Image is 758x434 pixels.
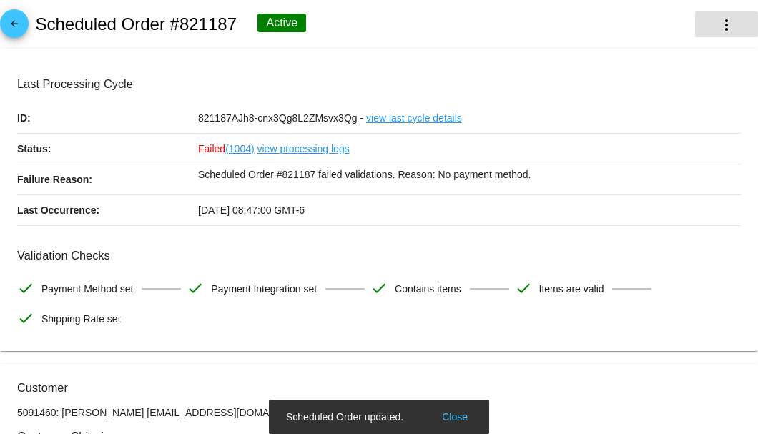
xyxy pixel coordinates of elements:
h2: Scheduled Order #821187 [35,14,237,34]
p: Status: [17,134,198,164]
mat-icon: check [187,280,204,297]
a: view last cycle details [366,103,462,133]
span: Shipping Rate set [41,304,121,334]
div: Active [257,14,306,32]
h3: Validation Checks [17,249,741,262]
mat-icon: check [17,310,34,327]
mat-icon: more_vert [718,16,735,34]
span: Failed [198,143,255,154]
p: 5091460: [PERSON_NAME] [EMAIL_ADDRESS][DOMAIN_NAME] [17,407,741,418]
p: Scheduled Order #821187 failed validations. Reason: No payment method. [198,164,741,184]
h3: Last Processing Cycle [17,77,741,91]
simple-snack-bar: Scheduled Order updated. [286,410,472,424]
button: Close [438,410,472,424]
span: Payment Integration set [211,274,317,304]
a: view processing logs [257,134,350,164]
span: [DATE] 08:47:00 GMT-6 [198,204,305,216]
mat-icon: arrow_back [6,19,23,36]
mat-icon: check [17,280,34,297]
span: Contains items [395,274,461,304]
a: (1004) [225,134,254,164]
span: 821187AJh8-cnx3Qg8L2ZMsvx3Qg - [198,112,363,124]
span: Payment Method set [41,274,133,304]
span: Items are valid [539,274,604,304]
p: ID: [17,103,198,133]
mat-icon: check [515,280,532,297]
p: Failure Reason: [17,164,198,194]
p: Last Occurrence: [17,195,198,225]
mat-icon: check [370,280,388,297]
h3: Customer [17,381,741,395]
